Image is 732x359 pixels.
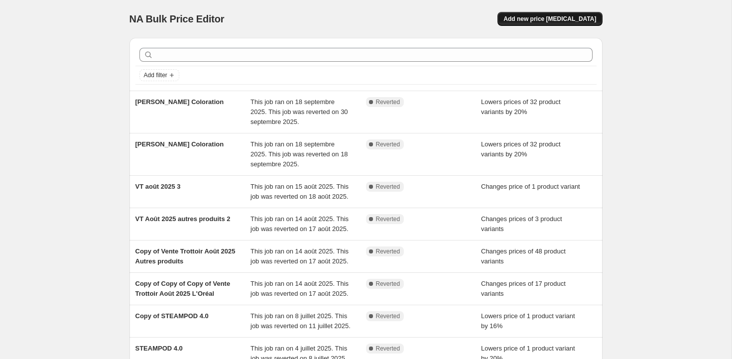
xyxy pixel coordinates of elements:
span: This job ran on 14 août 2025. This job was reverted on 17 août 2025. [250,247,349,265]
span: VT Août 2025 autres produits 2 [135,215,231,223]
span: Reverted [376,280,400,288]
span: This job ran on 14 août 2025. This job was reverted on 17 août 2025. [250,280,349,297]
span: [PERSON_NAME] Coloration [135,140,224,148]
span: Changes prices of 48 product variants [481,247,566,265]
span: Changes prices of 17 product variants [481,280,566,297]
span: Lowers price of 1 product variant by 16% [481,312,575,330]
span: [PERSON_NAME] Coloration [135,98,224,106]
span: VT août 2025 3 [135,183,181,190]
span: Copy of Copy of Copy of Vente Trottoir Août 2025 L'Oréal [135,280,231,297]
span: Reverted [376,345,400,353]
span: This job ran on 14 août 2025. This job was reverted on 17 août 2025. [250,215,349,233]
span: This job ran on 18 septembre 2025. This job was reverted on 18 septembre 2025. [250,140,348,168]
span: STEAMPOD 4.0 [135,345,183,352]
button: Add filter [139,69,179,81]
span: Lowers prices of 32 product variants by 20% [481,98,561,116]
span: Reverted [376,183,400,191]
span: Reverted [376,140,400,148]
span: Copy of Vente Trottoir Août 2025 Autres produits [135,247,236,265]
button: Add new price [MEDICAL_DATA] [497,12,602,26]
span: Add new price [MEDICAL_DATA] [503,15,596,23]
span: Lowers prices of 32 product variants by 20% [481,140,561,158]
span: This job ran on 18 septembre 2025. This job was reverted on 30 septembre 2025. [250,98,348,125]
span: Changes price of 1 product variant [481,183,580,190]
span: NA Bulk Price Editor [129,13,225,24]
span: This job ran on 15 août 2025. This job was reverted on 18 août 2025. [250,183,349,200]
span: Reverted [376,312,400,320]
span: Changes prices of 3 product variants [481,215,562,233]
span: This job ran on 8 juillet 2025. This job was reverted on 11 juillet 2025. [250,312,351,330]
span: Add filter [144,71,167,79]
span: Reverted [376,215,400,223]
span: Copy of STEAMPOD 4.0 [135,312,209,320]
span: Reverted [376,247,400,255]
span: Reverted [376,98,400,106]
